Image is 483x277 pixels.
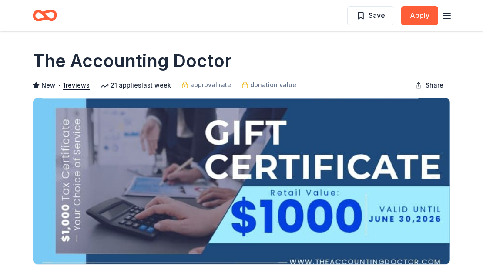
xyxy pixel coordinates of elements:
[250,80,296,90] span: donation value
[241,80,296,90] a: donation value
[33,98,450,264] img: Image for The Accounting Doctor
[181,80,231,90] a: approval rate
[58,82,61,89] span: •
[41,80,55,91] span: New
[408,77,450,94] button: Share
[426,80,443,91] span: Share
[369,10,385,21] span: Save
[100,80,171,91] div: 21 applies last week
[63,80,90,91] button: 1reviews
[401,6,438,25] button: Apply
[33,5,57,26] a: Home
[33,49,231,73] h1: The Accounting Doctor
[190,80,231,90] span: approval rate
[347,6,394,25] button: Save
